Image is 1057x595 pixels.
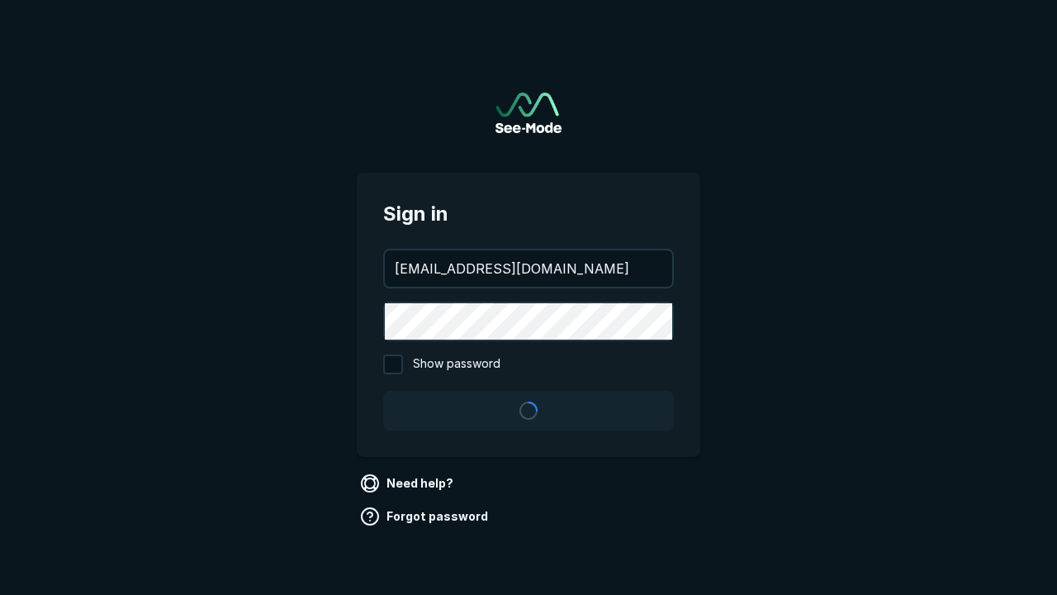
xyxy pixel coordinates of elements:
img: See-Mode Logo [495,93,562,133]
span: Sign in [383,199,674,229]
a: Go to sign in [495,93,562,133]
input: your@email.com [385,250,672,287]
span: Show password [413,355,500,374]
a: Need help? [357,470,460,497]
a: Forgot password [357,503,495,530]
